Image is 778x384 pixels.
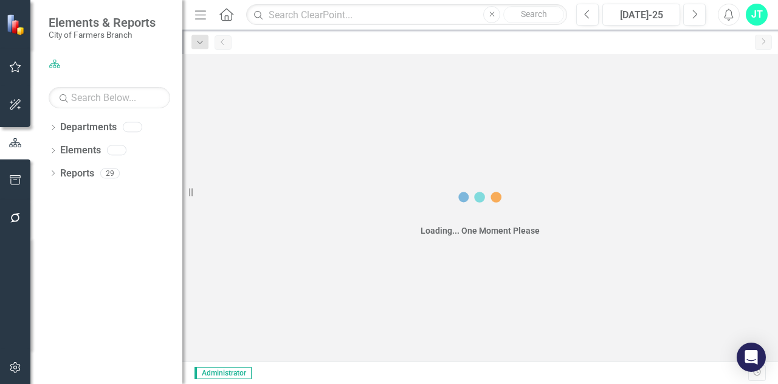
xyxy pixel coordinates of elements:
small: City of Farmers Branch [49,30,156,40]
input: Search ClearPoint... [246,4,567,26]
a: Reports [60,167,94,181]
a: Elements [60,144,101,158]
div: Loading... One Moment Please [421,225,540,237]
span: Search [521,9,547,19]
a: Departments [60,120,117,134]
div: [DATE]-25 [607,8,676,23]
img: ClearPoint Strategy [6,13,27,35]
button: [DATE]-25 [602,4,680,26]
span: Elements & Reports [49,15,156,30]
span: Administrator [194,367,252,379]
div: 29 [100,168,120,178]
button: Search [503,6,564,23]
button: JT [746,4,768,26]
input: Search Below... [49,87,170,108]
div: Open Intercom Messenger [737,343,766,372]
